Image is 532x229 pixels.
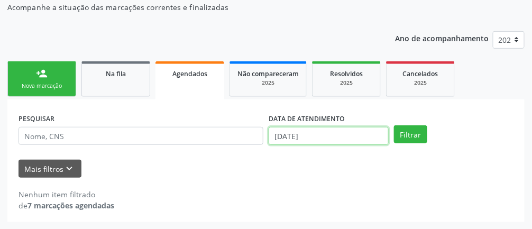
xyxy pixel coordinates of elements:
[237,79,299,87] div: 2025
[106,69,126,78] span: Na fila
[396,31,489,44] p: Ano de acompanhamento
[15,82,68,90] div: Nova marcação
[36,68,48,79] div: person_add
[7,2,370,13] p: Acompanhe a situação das marcações correntes e finalizadas
[330,69,363,78] span: Resolvidos
[19,111,54,127] label: PESQUISAR
[403,69,438,78] span: Cancelados
[19,189,114,200] div: Nenhum item filtrado
[64,163,76,175] i: keyboard_arrow_down
[172,69,207,78] span: Agendados
[394,79,447,87] div: 2025
[19,127,263,145] input: Nome, CNS
[320,79,373,87] div: 2025
[237,69,299,78] span: Não compareceram
[394,125,427,143] button: Filtrar
[269,127,389,145] input: Selecione um intervalo
[19,200,114,211] div: de
[27,200,114,210] strong: 7 marcações agendadas
[19,160,81,178] button: Mais filtroskeyboard_arrow_down
[269,111,345,127] label: DATA DE ATENDIMENTO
